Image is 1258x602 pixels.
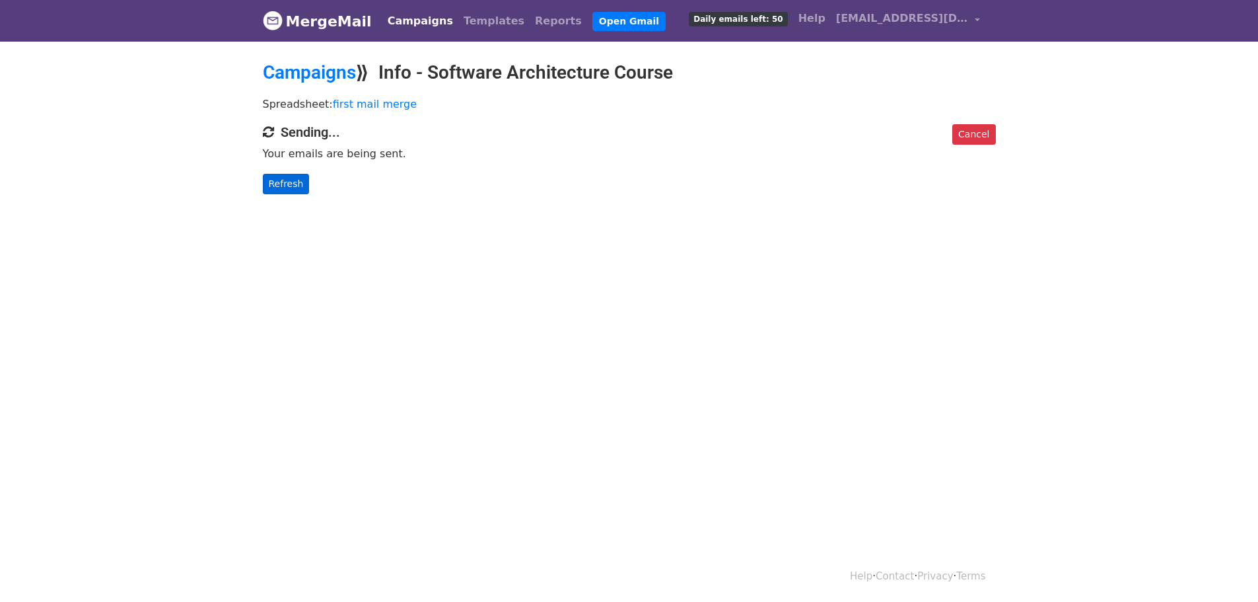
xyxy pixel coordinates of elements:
a: Privacy [917,570,953,582]
a: Terms [956,570,985,582]
a: Cancel [952,124,995,145]
a: Contact [876,570,914,582]
iframe: Chat Widget [1192,539,1258,602]
a: MergeMail [263,7,372,35]
p: Spreadsheet: [263,97,996,111]
a: Help [793,5,831,32]
a: first mail merge [333,98,417,110]
a: [EMAIL_ADDRESS][DOMAIN_NAME] [831,5,985,36]
h2: ⟫ Info - Software Architecture Course [263,61,996,84]
a: Reports [530,8,587,34]
h4: Sending... [263,124,996,140]
p: Your emails are being sent. [263,147,996,161]
a: Campaigns [382,8,458,34]
a: Daily emails left: 50 [683,5,792,32]
a: Campaigns [263,61,356,83]
a: Open Gmail [592,12,666,31]
a: Help [850,570,872,582]
span: Daily emails left: 50 [689,12,787,26]
a: Templates [458,8,530,34]
a: Refresh [263,174,310,194]
span: [EMAIL_ADDRESS][DOMAIN_NAME] [836,11,968,26]
img: MergeMail logo [263,11,283,30]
